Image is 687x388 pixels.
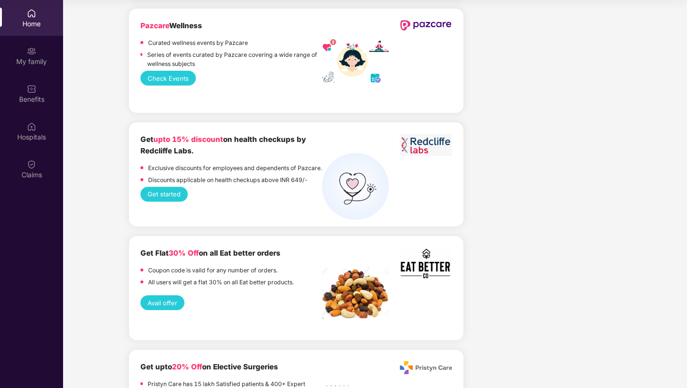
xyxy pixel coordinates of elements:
[148,38,248,47] p: Curated wellness events by Pazcare
[140,71,196,86] button: Check Events
[140,21,169,30] span: Pazcare
[322,267,389,318] img: Screenshot%202022-11-18%20at%2012.32.13%20PM.png
[148,175,308,184] p: Discounts applicable on health checkups above INR 649/-
[27,160,36,169] img: svg+xml;base64,PHN2ZyBpZD0iQ2xhaW0iIHhtbG5zPSJodHRwOi8vd3d3LnczLm9yZy8yMDAwL3N2ZyIgd2lkdGg9IjIwIi...
[140,248,280,258] b: Get Flat on all Eat better orders
[148,278,294,287] p: All users will get a flat 30% on all Eat better products.
[147,50,322,69] p: Series of events curated by Pazcare covering a wide range of wellness subjects
[140,21,202,30] b: Wellness
[27,46,36,56] img: svg+xml;base64,PHN2ZyB3aWR0aD0iMjAiIGhlaWdodD0iMjAiIHZpZXdCb3g9IjAgMCAyMCAyMCIgZmlsbD0ibm9uZSIgeG...
[400,248,452,280] img: Screenshot%202022-11-17%20at%202.10.19%20PM.png
[140,135,306,155] b: Get on health checkups by Redcliffe Labs.
[153,135,223,144] span: upto 15% discount
[322,39,389,85] img: wellness_mobile.png
[27,84,36,94] img: svg+xml;base64,PHN2ZyBpZD0iQmVuZWZpdHMiIHhtbG5zPSJodHRwOi8vd3d3LnczLm9yZy8yMDAwL3N2ZyIgd2lkdGg9Ij...
[400,134,452,155] img: Screenshot%202023-06-01%20at%2011.51.45%20AM.png
[140,295,184,310] button: Avail offer
[400,361,452,374] img: Pristyn_Care_Logo%20(1).png
[148,266,278,275] p: Coupon code is vaild for any number of orders.
[27,9,36,18] img: svg+xml;base64,PHN2ZyBpZD0iSG9tZSIgeG1sbnM9Imh0dHA6Ly93d3cudzMub3JnLzIwMDAvc3ZnIiB3aWR0aD0iMjAiIG...
[148,163,322,172] p: Exclusive discounts for employees and dependents of Pazcare.
[27,122,36,131] img: svg+xml;base64,PHN2ZyBpZD0iSG9zcGl0YWxzIiB4bWxucz0iaHR0cDovL3d3dy53My5vcmcvMjAwMC9zdmciIHdpZHRoPS...
[400,20,452,30] img: newPazcareLogo.svg
[140,187,188,202] button: Get started
[169,248,199,258] span: 30% Off
[322,153,389,220] img: health%20check%20(1).png
[140,362,278,371] b: Get upto on Elective Surgeries
[172,362,202,371] span: 20% Off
